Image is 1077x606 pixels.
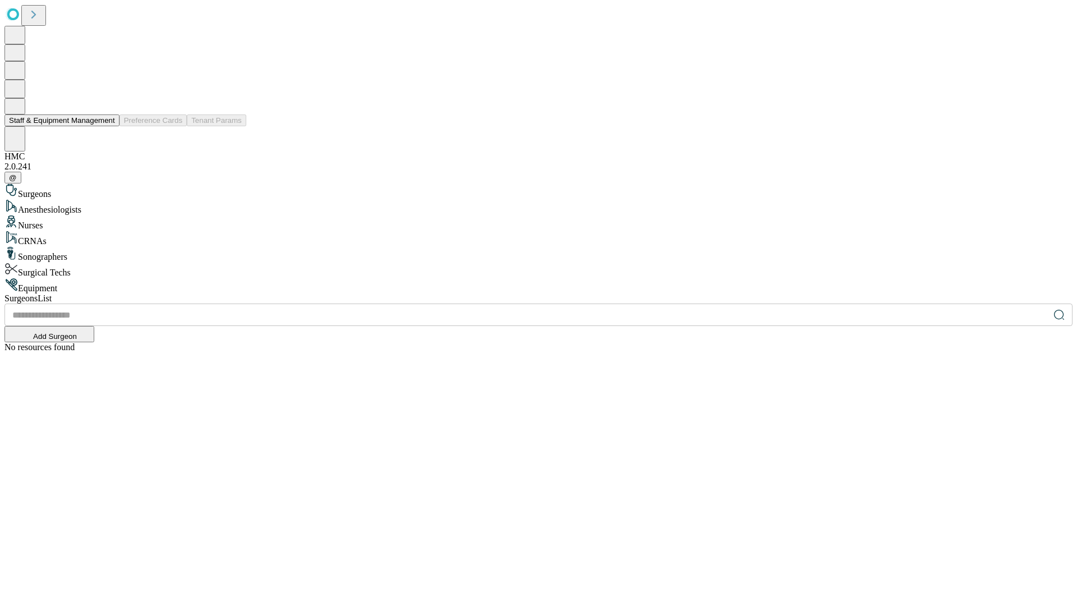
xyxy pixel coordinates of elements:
[4,262,1073,278] div: Surgical Techs
[4,162,1073,172] div: 2.0.241
[33,332,77,341] span: Add Surgeon
[4,114,119,126] button: Staff & Equipment Management
[4,231,1073,246] div: CRNAs
[9,173,17,182] span: @
[4,183,1073,199] div: Surgeons
[4,172,21,183] button: @
[4,215,1073,231] div: Nurses
[4,278,1073,293] div: Equipment
[187,114,246,126] button: Tenant Params
[4,326,94,342] button: Add Surgeon
[119,114,187,126] button: Preference Cards
[4,199,1073,215] div: Anesthesiologists
[4,246,1073,262] div: Sonographers
[4,151,1073,162] div: HMC
[4,342,1073,352] div: No resources found
[4,293,1073,304] div: Surgeons List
